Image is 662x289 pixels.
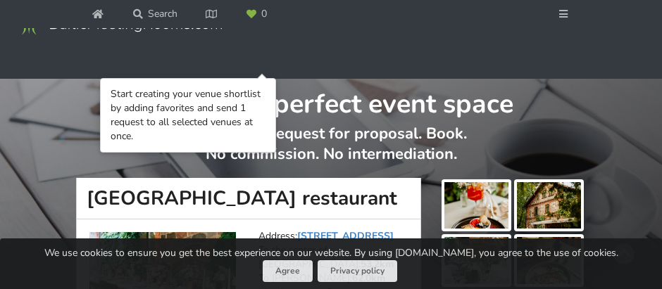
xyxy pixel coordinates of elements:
[517,182,581,229] img: Hotel Sigulda restaurant | Sigulda | Event place - gallery picture
[318,260,397,282] a: Privacy policy
[444,237,508,283] img: Hotel Sigulda restaurant | Sigulda | Event place - gallery picture
[263,260,313,282] button: Agree
[297,229,394,243] a: [STREET_ADDRESS]
[261,9,267,19] span: 0
[76,178,421,219] h1: [GEOGRAPHIC_DATA] restaurant
[77,124,586,178] p: Discover. Request for proposal. Book. No commission. No intermediation.
[123,1,187,27] a: Search
[444,182,508,229] img: Hotel Sigulda restaurant | Sigulda | Event place - gallery picture
[77,79,586,121] h1: Find your perfect event space
[517,237,581,283] img: Hotel Sigulda restaurant | Sigulda | Event place - gallery picture
[111,87,266,143] div: Start creating your venue shortlist by adding favorites and send 1 request to all selected venues...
